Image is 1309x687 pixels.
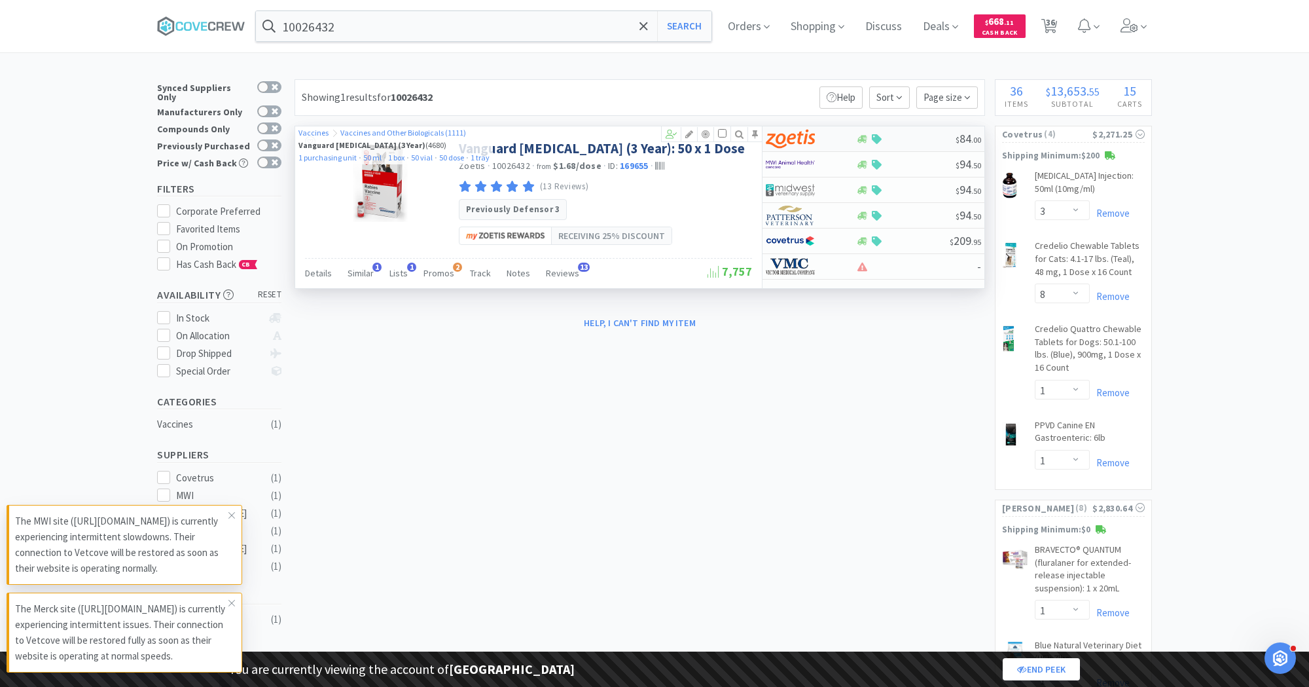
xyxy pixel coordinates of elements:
[459,160,486,172] a: Zoetis
[971,160,981,170] span: . 50
[1002,242,1018,269] img: 7220d567ea3747d4a47ed9a587d8aa96_416228.png
[176,239,282,255] div: On Promotion
[305,267,332,279] span: Details
[956,131,981,146] span: 84
[176,470,257,486] div: Covetrus
[971,237,981,247] span: . 95
[466,153,469,162] span: ·
[956,135,959,145] span: $
[1050,83,1086,99] span: 13,653
[157,447,281,462] h5: Suppliers
[298,140,425,150] strong: Vanguard [MEDICAL_DATA] (3 Year)
[956,212,959,221] span: $
[1035,544,1145,600] a: BRAVECTO® QUANTUM (fluralaner for extended-release injectable suspension): 1 x 20mL
[176,204,282,219] div: Corporate Preferred
[359,153,361,162] span: ·
[298,139,490,151] div: ( 4680 )
[423,267,454,279] span: Promos
[391,90,433,103] strong: 10026432
[157,122,251,134] div: Compounds Only
[950,237,954,247] span: $
[985,18,988,27] span: $
[950,233,981,248] span: 209
[995,98,1037,110] h4: Items
[1043,128,1092,141] span: ( 4 )
[406,153,409,162] span: ·
[576,312,704,334] button: Help, I can't find my item
[176,488,257,504] div: MWI
[271,523,281,539] div: ( 1 )
[971,135,981,145] span: . 00
[15,513,228,576] p: The MWI site ([URL][DOMAIN_NAME]) is currently experiencing intermittent slowdowns. Their connect...
[819,86,863,109] p: Help
[407,263,416,272] span: 1
[176,258,258,270] span: Has Cash Back
[766,155,815,174] img: f6b2451649754179b5b4e0c70c3f7cb0_2.png
[766,129,815,149] img: a673e5ab4e5e497494167fe422e9a3ab.png
[651,160,653,172] span: ·
[1037,84,1108,98] div: .
[256,11,711,41] input: Search by item, sku, manufacturer, ingredient, size...
[1036,22,1063,34] a: 36
[1092,501,1145,515] div: $2,830.64
[298,153,357,162] a: 1 purchasing unit
[1046,85,1050,98] span: $
[766,206,815,225] img: f5e969b455434c6296c6d81ef179fa71_3.png
[363,153,382,162] a: 50 ml
[271,417,281,432] div: ( 1 )
[1035,323,1145,379] a: Credelio Quattro Chewable Tablets for Dogs: 50.1-100 lbs. (Blue), 900mg, 1 Dose x 16 Count
[157,105,251,117] div: Manufacturers Only
[388,153,404,162] a: 1 box
[608,160,649,172] span: ID:
[157,417,263,432] div: Vaccines
[1002,546,1028,572] img: 2b38ec463db34a1a8cdaead96aec1922_819922.jpeg
[1035,170,1145,200] a: [MEDICAL_DATA] Injection: 50ml (10mg/ml)
[766,180,815,200] img: 4dd14cff54a648ac9e977f0c5da9bc2e_5.png
[157,288,281,303] h5: Availability
[340,128,466,138] a: Vaccines and Other Biologicals (1111)
[384,153,386,162] span: ·
[1010,83,1023,99] span: 36
[620,160,649,172] span: 169655
[439,153,464,162] a: 50 dose
[869,86,910,109] span: Sort
[459,139,745,157] a: Vanguard [MEDICAL_DATA] (3 Year): 50 x 1 Dose
[157,157,251,168] div: Price w/ Cash Back
[1002,127,1043,141] span: Covetrus
[1002,501,1074,515] span: [PERSON_NAME]
[974,9,1026,44] a: $668.11Cash Back
[459,227,672,245] a: Receiving 25% DISCOUNT
[1035,240,1145,284] a: Credelio Chewable Tablets for Cats: 4.1-17 lbs. (Teal), 48 mg, 1 Dose x 16 Count
[657,11,711,41] button: Search
[1035,419,1145,450] a: PPVD Canine EN Gastroenteric: 6lb
[546,267,579,279] span: Reviews
[956,182,981,197] span: 94
[298,128,330,138] a: Vaccines
[1090,386,1130,399] a: Remove
[985,15,1014,28] span: 668
[271,470,281,486] div: ( 1 )
[470,267,491,279] span: Track
[956,157,981,172] span: 94
[507,267,530,279] span: Notes
[435,153,437,162] span: ·
[860,21,907,33] a: Discuss
[157,139,251,151] div: Previously Purchased
[466,232,545,240] img: 01d87e0a91f4416492eb6a471a119fa0_5.png
[176,328,263,344] div: On Allocation
[558,229,665,243] span: Receiving 25% DISCOUNT
[971,186,981,196] span: . 50
[377,90,433,103] span: for
[176,310,263,326] div: In Stock
[1002,422,1020,448] img: 4c88b896f6254b0f9cb200f2737cd26b_19499.png
[1123,83,1136,99] span: 15
[1002,325,1015,352] img: 868b877fb8c74fc48728056354f79e3c_777170.png
[271,506,281,521] div: ( 1 )
[229,659,575,680] p: You are currently viewing the account of
[956,208,981,223] span: 94
[271,541,281,557] div: ( 1 )
[1037,98,1108,110] h4: Subtotal
[1090,606,1130,619] a: Remove
[1089,85,1100,98] span: 55
[766,257,815,276] img: 1e924e8dc74e4b3a9c1fccb4071e4426_16.png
